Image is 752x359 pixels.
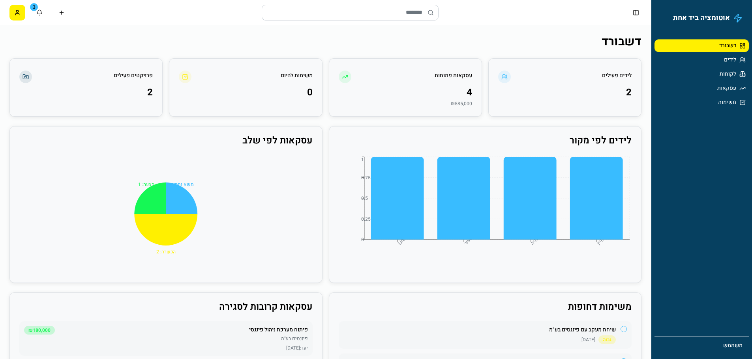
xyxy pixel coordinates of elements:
div: לידים פעילים [602,72,632,80]
div: לידים לפי מקור [339,136,632,145]
a: עסקאות [654,82,749,95]
a: לקוחות [654,68,749,80]
h1: דשבורד [9,35,641,49]
a: משימות [654,96,749,109]
div: 2 [498,86,632,99]
div: ₪ 180,000 [24,326,55,335]
div: פרויקטים פעילים [114,72,153,80]
tspan: הצעה: 1 [138,181,154,188]
tspan: אתר [462,236,473,247]
tspan: 1 [361,156,364,163]
div: משימות דחופות [339,302,632,312]
button: 3 [32,5,47,20]
tspan: משא ומתן: 1 [169,181,194,188]
p: יעד: [DATE] [24,345,308,351]
div: עסקאות לפי שלב [19,136,313,145]
tspan: 0.25 [361,216,370,223]
span: לידים [724,56,736,64]
div: עסקאות פתוחות [435,72,472,80]
tspan: 0.5 [361,195,368,202]
tspan: הכשרה: 2 [156,248,176,255]
a: דשבורד [654,39,749,52]
span: אוטומציה ביד אחת [673,13,730,24]
span: משתמש [661,342,743,350]
div: משימות להיום [281,72,313,80]
span: לקוחות [720,70,736,78]
div: 3 [30,3,38,11]
span: משימות [718,99,736,106]
div: גבוה [598,335,616,344]
a: לידים [654,54,749,66]
tspan: הפניה [529,233,542,247]
tspan: 0 [361,236,364,243]
p: שיחת מעקב עם פיננסים בע"מ [343,326,616,334]
p: פיתוח מערכת ניהול פיננסי [58,326,308,334]
span: [DATE] [581,337,595,343]
span: עסקאות [717,84,736,92]
p: פיננסים בע"מ [58,335,308,342]
div: עסקאות קרובות לסגירה [19,302,313,312]
tspan: 0.75 [361,174,370,181]
div: 2 [19,86,153,99]
p: ₪585,000 [339,100,472,107]
div: 0 [179,86,312,99]
div: 4 [339,86,472,99]
span: דשבורד [719,42,736,50]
